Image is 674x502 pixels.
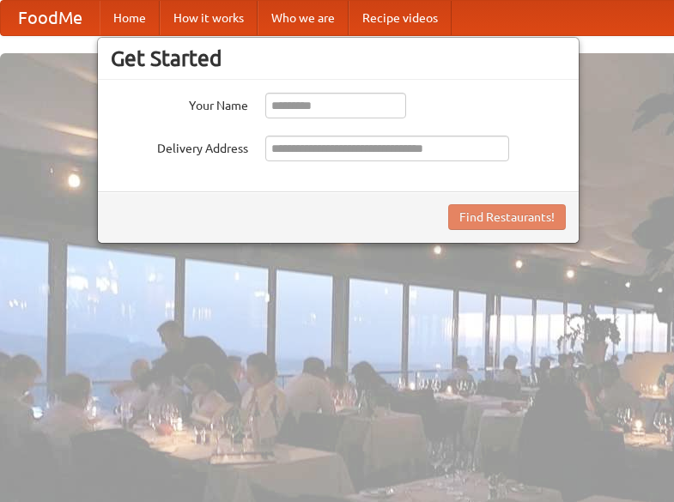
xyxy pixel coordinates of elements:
[349,1,452,35] a: Recipe videos
[111,136,248,157] label: Delivery Address
[100,1,160,35] a: Home
[111,93,248,114] label: Your Name
[111,45,566,71] h3: Get Started
[160,1,258,35] a: How it works
[258,1,349,35] a: Who we are
[1,1,100,35] a: FoodMe
[448,204,566,230] button: Find Restaurants!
